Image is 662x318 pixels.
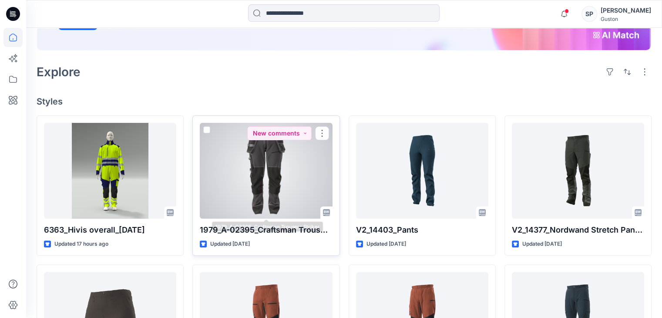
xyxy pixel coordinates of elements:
a: V2_14403_Pants [356,123,488,219]
p: 6363_Hivis overall_[DATE] [44,224,176,236]
p: 1979_A-02395_Craftsman Trousers Striker [200,224,332,236]
p: Updated 17 hours ago [54,240,108,249]
a: 6363_Hivis overall_01-09-2025 [44,123,176,219]
p: V2_14377_Nordwand Stretch Pants M [512,224,644,236]
a: 1979_A-02395_Craftsman Trousers Striker [200,123,332,219]
a: V2_14377_Nordwand Stretch Pants M [512,123,644,219]
p: Updated [DATE] [366,240,406,249]
p: Updated [DATE] [210,240,250,249]
h2: Explore [37,65,81,79]
p: V2_14403_Pants [356,224,488,236]
div: Guston [601,16,651,22]
div: [PERSON_NAME] [601,5,651,16]
div: SP [581,6,597,22]
h4: Styles [37,96,652,107]
p: Updated [DATE] [522,240,562,249]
